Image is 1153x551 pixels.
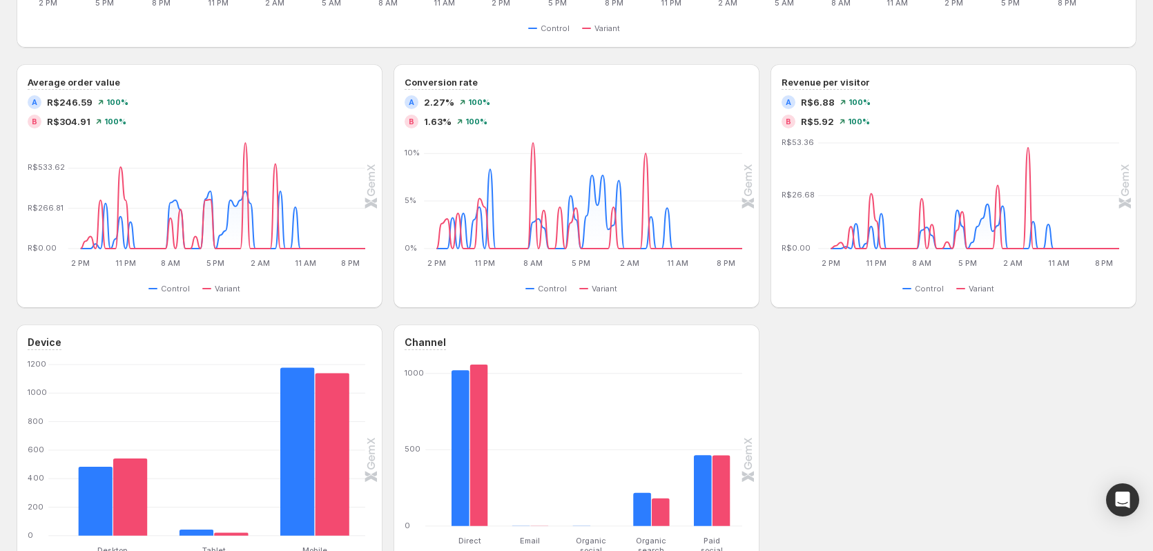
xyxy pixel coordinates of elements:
span: 100 % [849,98,871,106]
span: Control [161,283,190,294]
rect: Control 217 [633,460,651,526]
text: 5 PM [958,258,977,268]
text: 200 [28,502,43,512]
text: 11 PM [115,258,136,268]
text: 8 AM [161,258,180,268]
h3: Channel [405,336,446,349]
text: 1000 [405,368,424,378]
g: Paid social: Control 464,Variant 463 [681,365,742,526]
button: Variant [956,280,1000,297]
h2: A [786,98,791,106]
rect: Variant 21 [214,500,249,536]
span: 1.63% [424,115,452,128]
text: R$533.62 [28,163,65,173]
rect: Control 1178 [280,365,315,536]
h2: A [409,98,414,106]
button: Variant [579,280,623,297]
text: R$26.68 [782,191,815,200]
text: 8 PM [1095,258,1114,268]
button: Variant [582,20,626,37]
rect: Variant 1 [530,492,548,526]
span: 100 % [848,117,870,126]
text: Email [520,536,540,545]
text: 11 PM [866,258,886,268]
text: 11 AM [668,258,689,268]
text: 2 PM [71,258,90,268]
text: 10% [405,148,420,157]
text: 5% [405,195,416,205]
g: Desktop: Control 483,Variant 542 [62,365,163,536]
span: R$304.91 [47,115,90,128]
text: Direct [458,536,481,545]
h3: Revenue per visitor [782,75,870,89]
span: Variant [215,283,240,294]
text: 0 [28,530,33,540]
text: 11 AM [1048,258,1069,268]
text: R$266.81 [28,203,64,213]
span: R$5.92 [801,115,834,128]
g: Organic social: Control 1,Variant 0 [561,365,621,526]
text: Organic [637,536,667,545]
button: Control [528,20,575,37]
span: Control [538,283,567,294]
text: 2 AM [1003,258,1023,268]
rect: Control 1 [573,492,591,526]
button: Control [148,280,195,297]
text: 2 PM [822,258,840,268]
g: Organic search: Control 217,Variant 181 [621,365,682,526]
g: Mobile: Control 1178,Variant 1140 [264,365,365,536]
g: Email: Control 1,Variant 1 [500,365,561,526]
text: 2 PM [427,258,446,268]
g: Direct: Control 1021,Variant 1058 [439,365,500,526]
text: 8 AM [912,258,931,268]
span: R$246.59 [47,95,93,109]
span: 100 % [106,98,128,106]
rect: Control 1021 [452,365,469,526]
span: 2.27% [424,95,454,109]
rect: Variant 1058 [469,365,487,526]
text: 800 [28,416,43,426]
rect: Variant 463 [712,423,730,526]
text: 8 PM [717,258,735,268]
text: 1200 [28,359,46,369]
text: 500 [405,444,420,454]
text: R$0.00 [28,243,57,253]
text: Organic [576,536,606,545]
text: 8 AM [523,258,543,268]
button: Variant [202,280,246,297]
rect: Control 483 [78,434,113,536]
rect: Control 43 [180,496,214,536]
span: Control [541,23,570,34]
rect: Control 1 [512,492,530,526]
div: Open Intercom Messenger [1106,483,1139,516]
text: 400 [28,473,44,483]
span: Control [915,283,944,294]
span: 100 % [468,98,490,106]
span: Variant [594,23,620,34]
text: 0 [405,521,410,530]
text: 11 PM [474,258,495,268]
text: 600 [28,445,44,454]
span: Variant [969,283,994,294]
h3: Conversion rate [405,75,478,89]
span: Variant [592,283,617,294]
text: 8 PM [341,258,360,268]
h3: Device [28,336,61,349]
text: 5 PM [206,258,225,268]
text: 11 AM [295,258,316,268]
span: 100 % [465,117,487,126]
g: Tablet: Control 43,Variant 21 [164,365,264,536]
h2: A [32,98,37,106]
text: R$0.00 [782,243,811,253]
text: 2 AM [620,258,639,268]
button: Control [525,280,572,297]
text: R$53.36 [782,137,814,147]
h3: Average order value [28,75,120,89]
span: 100 % [104,117,126,126]
text: 0% [405,243,417,253]
span: R$6.88 [801,95,835,109]
text: 2 AM [251,258,270,268]
rect: Variant 181 [652,465,670,526]
rect: Variant 542 [113,425,147,536]
button: Control [902,280,949,297]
